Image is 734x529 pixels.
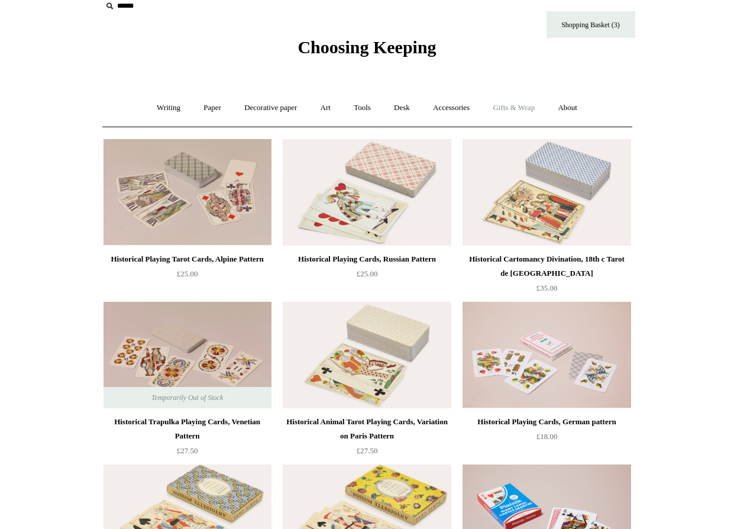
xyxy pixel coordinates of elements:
a: Paper [193,92,232,124]
img: Historical Animal Tarot Playing Cards, Variation on Paris Pattern [283,302,451,408]
span: £18.00 [536,432,558,441]
a: Gifts & Wrap [482,92,545,124]
a: Historical Playing Cards, Russian Pattern Historical Playing Cards, Russian Pattern [283,139,451,246]
a: Historical Playing Tarot Cards, Alpine Pattern £25.00 [104,252,271,301]
a: Historical Playing Cards, Russian Pattern £25.00 [283,252,451,301]
span: £35.00 [536,283,558,292]
span: £27.50 [177,446,198,455]
div: Historical Playing Tarot Cards, Alpine Pattern [106,252,269,266]
span: Choosing Keeping [298,37,436,57]
img: Historical Trapulka Playing Cards, Venetian Pattern [104,302,271,408]
span: Temporarily Out of Stock [140,387,235,408]
a: Art [310,92,341,124]
a: Shopping Basket (3) [547,11,635,38]
a: Choosing Keeping [298,47,436,55]
img: Historical Playing Cards, Russian Pattern [283,139,451,246]
a: About [547,92,588,124]
a: Historical Cartomancy Divination, 18th c Tarot de [GEOGRAPHIC_DATA] £35.00 [463,252,630,301]
div: Historical Cartomancy Divination, 18th c Tarot de [GEOGRAPHIC_DATA] [465,252,628,280]
div: Historical Animal Tarot Playing Cards, Variation on Paris Pattern [286,415,448,443]
span: £25.00 [177,269,198,278]
a: Historical Playing Cards, German pattern £18.00 [463,415,630,463]
a: Historical Playing Tarot Cards, Alpine Pattern Historical Playing Tarot Cards, Alpine Pattern [104,139,271,246]
span: £27.50 [357,446,378,455]
a: Desk [383,92,421,124]
img: Historical Cartomancy Divination, 18th c Tarot de Marseille [463,139,630,246]
img: Historical Playing Tarot Cards, Alpine Pattern [104,139,271,246]
a: Historical Trapulka Playing Cards, Venetian Pattern Historical Trapulka Playing Cards, Venetian P... [104,302,271,408]
a: Historical Animal Tarot Playing Cards, Variation on Paris Pattern Historical Animal Tarot Playing... [283,302,451,408]
a: Accessories [422,92,480,124]
a: Decorative paper [234,92,308,124]
div: Historical Playing Cards, German pattern [465,415,628,429]
img: Historical Playing Cards, German pattern [463,302,630,408]
a: Writing [146,92,191,124]
span: £25.00 [357,269,378,278]
a: Historical Animal Tarot Playing Cards, Variation on Paris Pattern £27.50 [283,415,451,463]
a: Historical Trapulka Playing Cards, Venetian Pattern £27.50 [104,415,271,463]
a: Historical Cartomancy Divination, 18th c Tarot de Marseille Historical Cartomancy Divination, 18t... [463,139,630,246]
a: Historical Playing Cards, German pattern Historical Playing Cards, German pattern [463,302,630,408]
div: Historical Playing Cards, Russian Pattern [286,252,448,266]
div: Historical Trapulka Playing Cards, Venetian Pattern [106,415,269,443]
a: Tools [343,92,381,124]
